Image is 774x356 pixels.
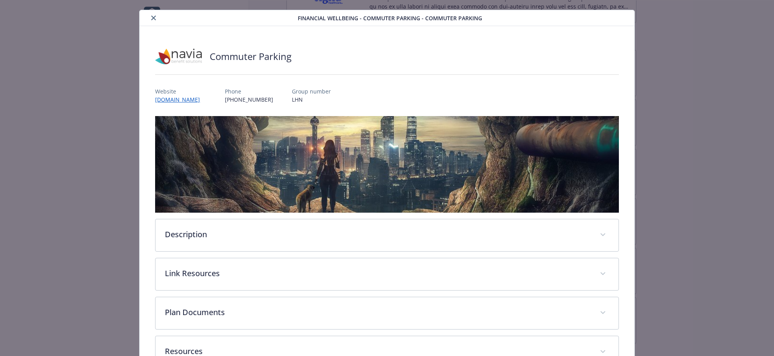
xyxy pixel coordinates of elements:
p: [PHONE_NUMBER] [225,95,273,104]
a: [DOMAIN_NAME] [155,96,206,103]
p: Group number [292,87,331,95]
p: LHN [292,95,331,104]
img: Navia Benefit Solutions [155,45,202,68]
img: banner [155,116,618,213]
p: Plan Documents [165,307,590,318]
p: Website [155,87,206,95]
div: Link Resources [156,258,618,290]
button: close [149,13,158,23]
p: Link Resources [165,268,590,279]
p: Phone [225,87,273,95]
div: Plan Documents [156,297,618,329]
span: Financial Wellbeing - Commuter Parking - Commuter Parking [298,14,482,22]
div: Description [156,219,618,251]
p: Description [165,229,590,240]
h2: Commuter Parking [210,50,292,63]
